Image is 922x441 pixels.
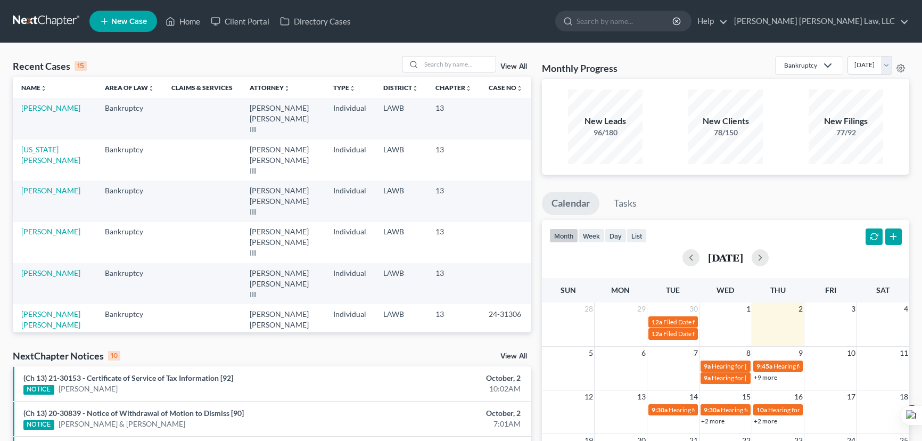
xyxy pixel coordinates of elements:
td: Bankruptcy [96,181,163,222]
td: LAWB [375,222,427,263]
td: Individual [325,181,375,222]
td: 13 [427,98,480,139]
h3: Monthly Progress [542,62,618,75]
span: 9a [704,362,711,370]
span: Sun [561,285,576,295]
i: unfold_more [349,85,356,92]
span: 3 [850,303,857,315]
div: October, 2 [362,408,521,419]
span: 12a [652,318,662,326]
span: Tue [666,285,680,295]
td: Individual [325,140,375,181]
td: LAWB [375,140,427,181]
a: [PERSON_NAME] [PERSON_NAME] Law, LLC [729,12,909,31]
span: 9a [704,374,711,382]
span: 2 [797,303,804,315]
div: New Filings [809,115,883,127]
td: Bankruptcy [96,304,163,345]
a: View All [500,353,527,360]
span: 9:45a [756,362,772,370]
div: 78/150 [688,127,763,138]
i: unfold_more [284,85,290,92]
a: Attorneyunfold_more [250,84,290,92]
td: Bankruptcy [96,263,163,304]
a: Calendar [542,192,599,215]
span: 15 [741,390,752,403]
span: New Case [111,18,147,26]
td: [PERSON_NAME] [PERSON_NAME] III [241,98,325,139]
td: 13 [427,263,480,304]
a: [PERSON_NAME] [21,186,80,195]
i: unfold_more [412,85,418,92]
div: 7:01AM [362,419,521,429]
a: Directory Cases [275,12,356,31]
td: 13 [427,304,480,345]
span: 4 [903,303,909,315]
div: New Clients [688,115,763,127]
td: [PERSON_NAME] [PERSON_NAME] III [241,140,325,181]
div: 10:02AM [362,383,521,394]
div: Bankruptcy [784,61,817,70]
span: Filed Date for [PERSON_NAME] [663,318,752,326]
button: day [605,228,627,243]
a: [PERSON_NAME] & [PERSON_NAME] [59,419,185,429]
a: [US_STATE][PERSON_NAME] [21,145,80,165]
td: [PERSON_NAME] [PERSON_NAME] III [241,181,325,222]
span: Hearing for [PERSON_NAME] [712,374,795,382]
span: 10 [846,347,857,360]
span: Mon [611,285,630,295]
a: [PERSON_NAME] [21,103,80,112]
div: NextChapter Notices [13,349,120,362]
h2: [DATE] [708,252,743,263]
th: Claims & Services [163,77,241,98]
span: 9 [797,347,804,360]
div: 77/92 [809,127,883,138]
span: Hearing for [PERSON_NAME] [773,362,857,370]
a: Chapterunfold_more [435,84,472,92]
a: Tasks [604,192,646,215]
span: 12a [652,330,662,338]
td: LAWB [375,98,427,139]
div: 96/180 [568,127,643,138]
a: Client Portal [205,12,275,31]
td: Individual [325,222,375,263]
span: 3 [908,405,916,413]
span: 7 [693,347,699,360]
span: 8 [745,347,752,360]
span: 14 [688,390,699,403]
span: Hearing for [US_STATE] Safety Association of Timbermen - Self I [721,406,896,414]
a: [PERSON_NAME] [21,268,80,277]
input: Search by name... [577,11,674,31]
td: Individual [325,304,375,345]
iframe: Intercom live chat [886,405,911,430]
span: Thu [770,285,786,295]
a: Case Nounfold_more [489,84,523,92]
a: [PERSON_NAME] [59,383,118,394]
span: 9:30a [704,406,720,414]
td: 13 [427,181,480,222]
span: 18 [899,390,909,403]
td: Bankruptcy [96,140,163,181]
div: October, 2 [362,373,521,383]
div: Recent Cases [13,60,87,72]
span: 12 [583,390,594,403]
a: Typeunfold_more [333,84,356,92]
td: LAWB [375,181,427,222]
span: Hearing for [US_STATE] Safety Association of Timbermen - Self I [669,406,844,414]
span: 17 [846,390,857,403]
i: unfold_more [516,85,523,92]
span: 1 [745,303,752,315]
a: (Ch 13) 20-30839 - Notice of Withdrawal of Motion to Dismiss [90] [23,409,244,418]
button: list [627,228,647,243]
i: unfold_more [148,85,154,92]
span: 5 [588,347,594,360]
span: 28 [583,303,594,315]
span: Fri [825,285,836,295]
input: Search by name... [421,56,496,72]
td: LAWB [375,304,427,345]
button: month [549,228,578,243]
td: Individual [325,98,375,139]
a: Home [160,12,205,31]
span: Hearing for [PERSON_NAME] [712,362,795,370]
span: Filed Date for [PERSON_NAME] [663,330,752,338]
